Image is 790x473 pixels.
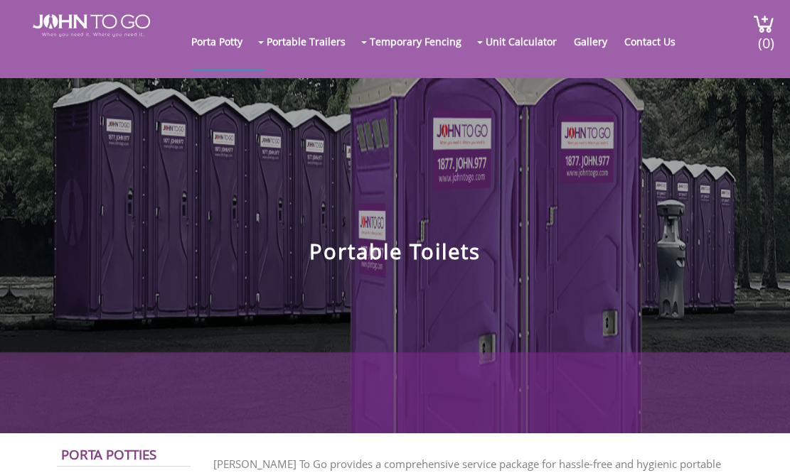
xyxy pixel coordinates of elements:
img: JOHN to go [33,14,150,37]
a: Gallery [574,13,621,70]
button: Live Chat [733,416,790,473]
a: Temporary Fencing [370,13,476,70]
a: Porta Potty [191,13,257,70]
a: Porta Potties [61,445,156,463]
span: (0) [758,22,775,53]
a: Contact Us [624,13,690,70]
a: Unit Calculator [486,13,571,70]
img: cart a [753,14,774,33]
a: Portable Trailers [267,13,360,70]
